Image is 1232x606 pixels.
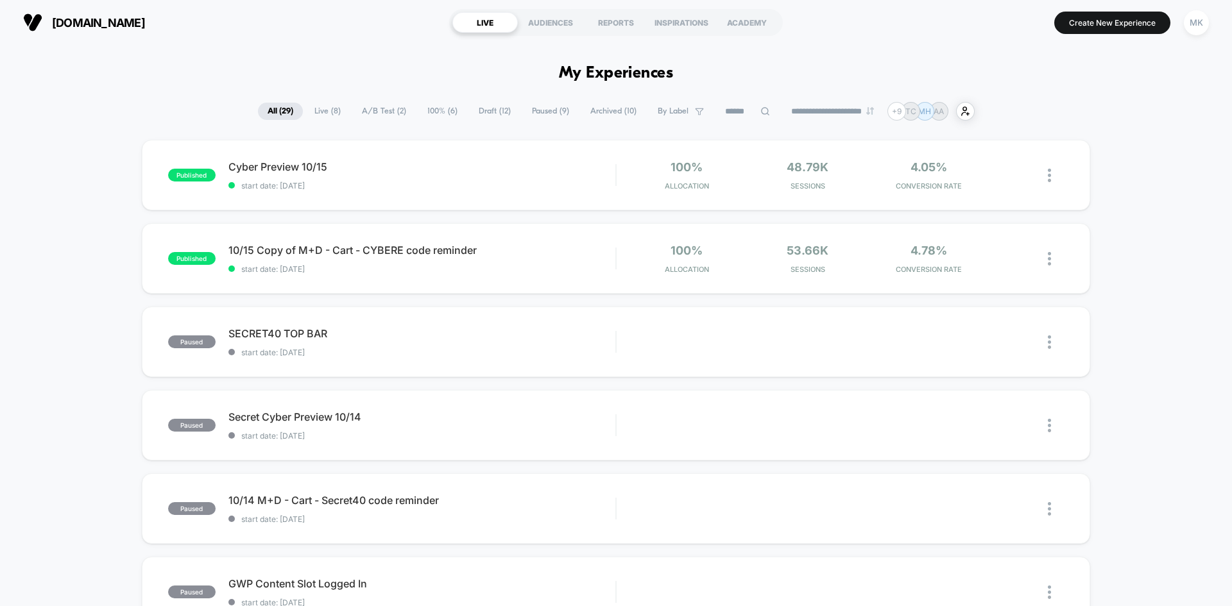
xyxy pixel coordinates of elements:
span: paused [168,419,216,432]
span: Sessions [751,181,866,190]
button: MK [1180,10,1213,36]
span: paused [168,502,216,515]
img: close [1048,585,1051,599]
span: 100% [671,244,703,257]
span: Paused ( 9 ) [522,103,579,120]
p: TC [905,106,916,116]
span: published [168,169,216,181]
img: close [1048,335,1051,349]
span: paused [168,585,216,598]
img: close [1048,169,1051,182]
img: close [1048,502,1051,516]
span: 48.79k [787,160,828,174]
span: Archived ( 10 ) [581,103,646,120]
span: start date: [DATE] [228,348,615,357]
div: MK [1184,10,1209,35]
span: CONVERSION RATE [871,265,986,274]
span: paused [168,335,216,348]
span: Cyber Preview 10/15 [228,160,615,173]
p: AA [934,106,944,116]
div: REPORTS [583,12,649,33]
span: start date: [DATE] [228,264,615,274]
span: [DOMAIN_NAME] [52,16,145,29]
button: [DOMAIN_NAME] [19,12,149,33]
span: start date: [DATE] [228,181,615,190]
span: 100% [671,160,703,174]
span: A/B Test ( 2 ) [352,103,416,120]
span: Sessions [751,265,866,274]
div: ACADEMY [714,12,780,33]
img: close [1048,252,1051,265]
div: + 9 [887,102,906,121]
div: LIVE [452,12,518,33]
span: SECRET40 TOP BAR [228,327,615,340]
img: close [1048,419,1051,432]
h1: My Experiences [559,64,674,83]
span: start date: [DATE] [228,431,615,441]
span: 4.05% [911,160,947,174]
div: INSPIRATIONS [649,12,714,33]
span: start date: [DATE] [228,514,615,524]
div: AUDIENCES [518,12,583,33]
span: Allocation [665,265,709,274]
span: 4.78% [911,244,947,257]
span: CONVERSION RATE [871,181,986,190]
button: Create New Experience [1054,12,1170,34]
span: Draft ( 12 ) [469,103,520,120]
span: All ( 29 ) [258,103,303,120]
span: 10/15 Copy of M+D - Cart - CYBERE code reminder [228,244,615,257]
span: 10/14 M+D - Cart - Secret40 code reminder [228,494,615,507]
span: GWP Content Slot Logged In [228,577,615,590]
span: Live ( 8 ) [305,103,350,120]
p: MH [918,106,931,116]
span: 53.66k [787,244,828,257]
span: Allocation [665,181,709,190]
span: 100% ( 6 ) [418,103,467,120]
span: By Label [658,106,689,116]
img: end [866,107,874,115]
span: published [168,252,216,265]
img: Visually logo [23,13,42,32]
span: Secret Cyber Preview 10/14 [228,410,615,423]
